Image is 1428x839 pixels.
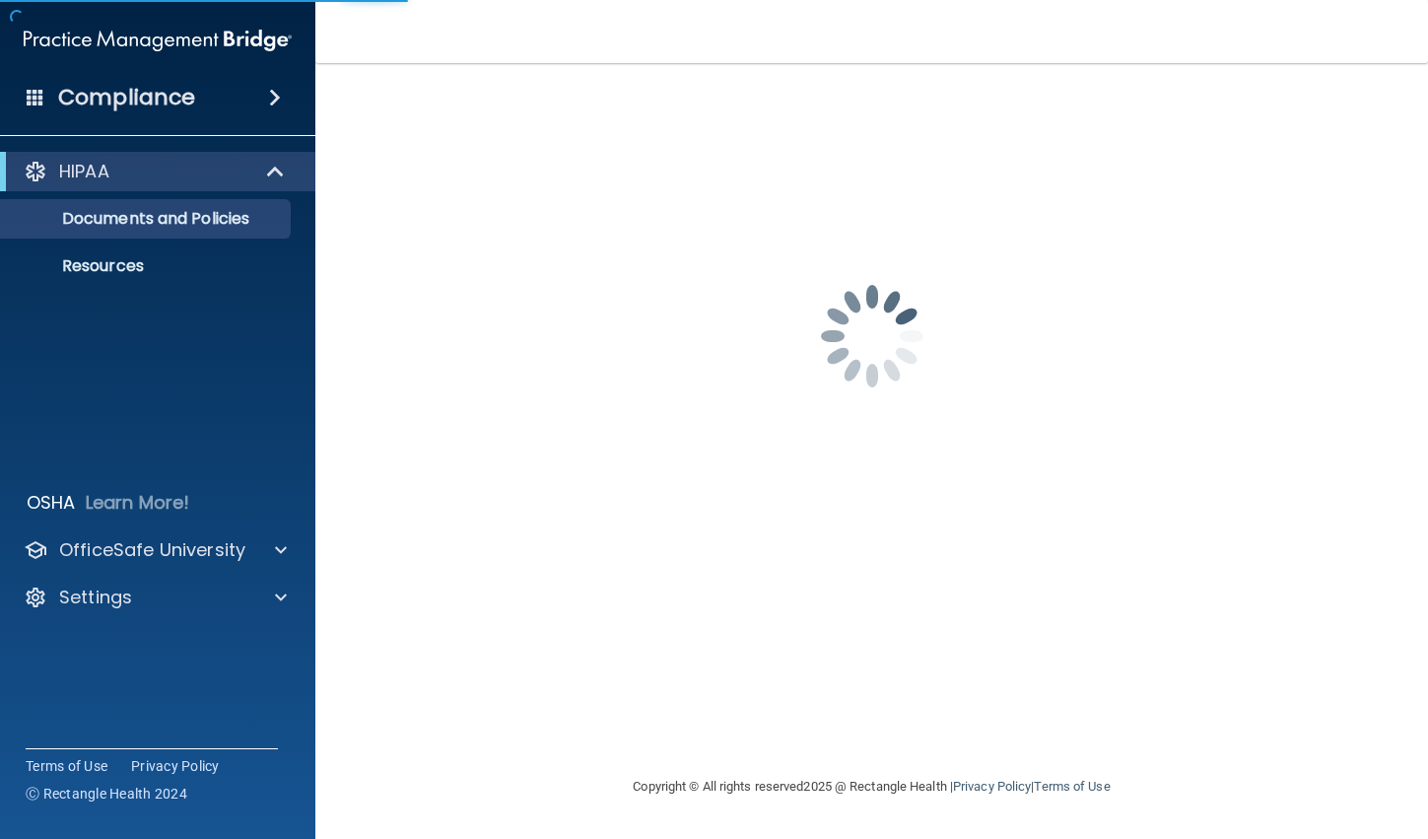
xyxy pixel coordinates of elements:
a: Privacy Policy [131,756,220,776]
p: OSHA [27,491,76,515]
a: Settings [24,586,287,609]
h4: Compliance [58,84,195,111]
p: Learn More! [86,491,190,515]
p: OfficeSafe University [59,538,245,562]
a: Terms of Use [1034,779,1110,794]
img: PMB logo [24,21,292,60]
img: spinner.e123f6fc.gif [774,238,971,435]
p: Settings [59,586,132,609]
div: Copyright © All rights reserved 2025 @ Rectangle Health | | [512,755,1232,818]
a: HIPAA [24,160,286,183]
p: Documents and Policies [13,209,282,229]
a: OfficeSafe University [24,538,287,562]
span: Ⓒ Rectangle Health 2024 [26,784,187,804]
a: Terms of Use [26,756,107,776]
p: HIPAA [59,160,109,183]
p: Resources [13,256,282,276]
a: Privacy Policy [953,779,1031,794]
